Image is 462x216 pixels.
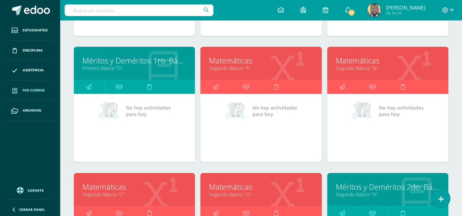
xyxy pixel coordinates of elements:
[5,41,55,61] a: Disciplina
[5,81,55,101] a: Mis cursos
[336,55,440,66] a: Matemáticas
[5,61,55,81] a: Asistencia
[82,65,186,71] a: Primero Básico "D"
[28,188,44,193] span: Soporte
[336,65,440,71] a: Segundo Básico "B"
[5,101,55,121] a: Archivos
[336,191,440,198] a: Segundo Básico "A"
[126,104,171,117] span: No hay actividades para hoy
[23,68,44,73] span: Asistencia
[5,20,55,41] a: Estudiantes
[23,48,43,53] span: Disciplina
[65,4,213,16] input: Busca un usuario...
[352,101,374,121] img: no_activities_small.png
[348,9,355,16] span: 12
[23,28,48,33] span: Estudiantes
[23,88,44,93] span: Mis cursos
[209,182,313,192] a: Matemáticas
[225,101,248,121] img: no_activities_small.png
[8,185,52,195] a: Soporte
[19,207,45,212] span: Cerrar panel
[367,3,381,17] img: bed464ecf211d7b12cd6e304ab9921a6.png
[209,65,313,71] a: Segundo Básico "A"
[386,10,425,16] span: Mi Perfil
[209,191,313,198] a: Segundo Básico "D"
[82,182,186,192] a: Matemáticas
[82,191,186,198] a: Segundo Básico "C"
[252,104,297,117] span: No hay actividades para hoy
[98,101,121,121] img: no_activities_small.png
[82,55,186,66] a: Méritos y Deméritos 1ro. Básico "D"
[209,55,313,66] a: Matemáticas
[336,182,440,192] a: Méritos y Deméritos 2do. Básico "A"
[23,108,41,113] span: Archivos
[386,4,425,11] span: [PERSON_NAME]
[379,104,424,117] span: No hay actividades para hoy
